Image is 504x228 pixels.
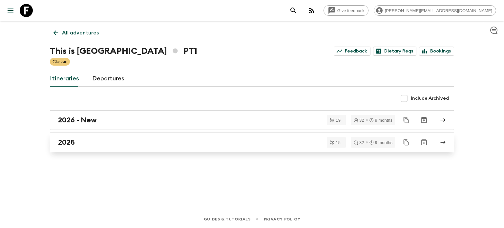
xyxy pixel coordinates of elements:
[400,114,412,126] button: Duplicate
[374,5,496,16] div: [PERSON_NAME][EMAIL_ADDRESS][DOMAIN_NAME]
[381,8,496,13] span: [PERSON_NAME][EMAIL_ADDRESS][DOMAIN_NAME]
[264,216,300,223] a: Privacy Policy
[400,136,412,148] button: Duplicate
[354,118,364,122] div: 32
[324,5,368,16] a: Give feedback
[417,136,430,149] button: Archive
[332,118,345,122] span: 19
[50,26,102,39] a: All adventures
[52,58,67,65] p: Classic
[373,47,416,56] a: Dietary Reqs
[419,47,454,56] a: Bookings
[369,140,392,145] div: 9 months
[334,8,368,13] span: Give feedback
[58,116,97,124] h2: 2026 - New
[354,140,364,145] div: 32
[50,110,454,130] a: 2026 - New
[92,71,124,87] a: Departures
[204,216,251,223] a: Guides & Tutorials
[62,29,99,37] p: All adventures
[332,140,345,145] span: 15
[287,4,300,17] button: search adventures
[369,118,392,122] div: 9 months
[4,4,17,17] button: menu
[50,71,79,87] a: Itineraries
[334,47,370,56] a: Feedback
[417,114,430,127] button: Archive
[58,138,75,147] h2: 2025
[50,45,197,58] h1: This is [GEOGRAPHIC_DATA] PT1
[411,95,449,102] span: Include Archived
[50,133,454,152] a: 2025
